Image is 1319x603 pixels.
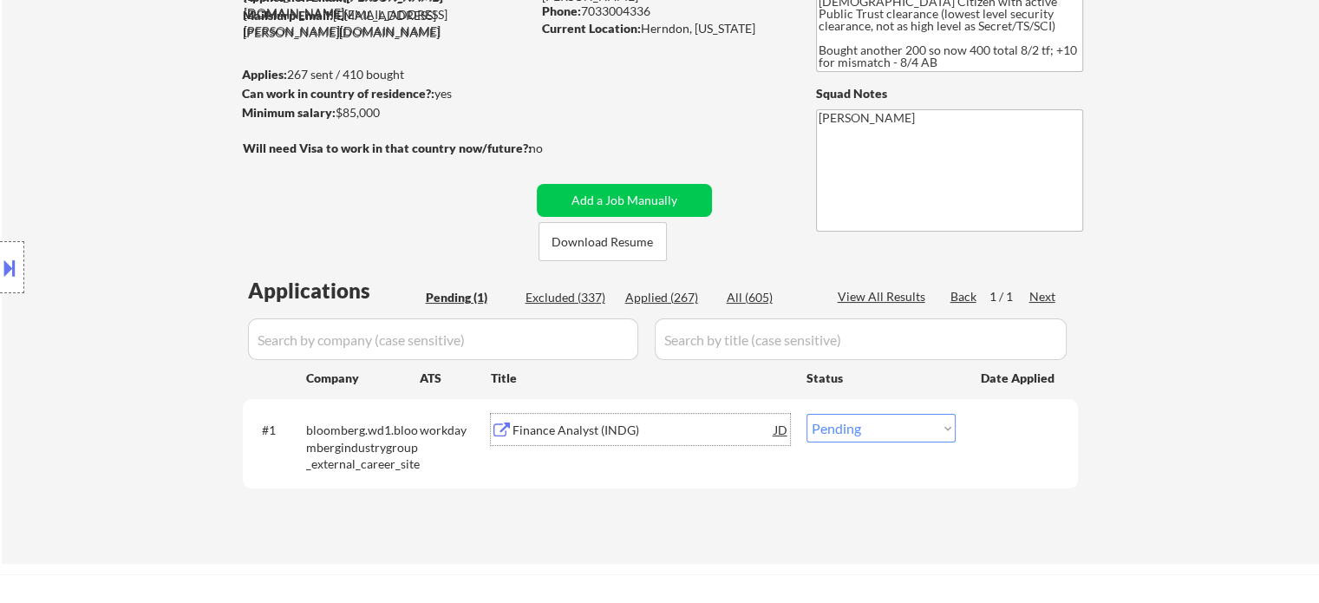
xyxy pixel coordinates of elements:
[426,289,513,306] div: Pending (1)
[838,288,930,305] div: View All Results
[420,422,491,439] div: workday
[513,422,774,439] div: Finance Analyst (INDG)
[542,21,641,36] strong: Current Location:
[262,422,292,439] div: #1
[306,370,420,387] div: Company
[1029,288,1057,305] div: Next
[542,20,787,37] div: Herndon, [US_STATE]
[806,362,956,393] div: Status
[655,318,1067,360] input: Search by title (case sensitive)
[243,8,333,23] strong: Mailslurp Email:
[242,66,531,83] div: 267 sent / 410 bought
[537,184,712,217] button: Add a Job Manually
[542,3,787,20] div: 7033004336
[242,104,531,121] div: $85,000
[242,67,287,82] strong: Applies:
[542,3,581,18] strong: Phone:
[625,289,712,306] div: Applied (267)
[727,289,813,306] div: All (605)
[526,289,612,306] div: Excluded (337)
[529,140,578,157] div: no
[816,85,1083,102] div: Squad Notes
[243,7,531,41] div: [EMAIL_ADDRESS][PERSON_NAME][DOMAIN_NAME]
[242,85,526,102] div: yes
[539,222,667,261] button: Download Resume
[248,318,638,360] input: Search by company (case sensitive)
[773,414,790,445] div: JD
[420,370,491,387] div: ATS
[981,370,1057,387] div: Date Applied
[491,370,790,387] div: Title
[242,105,336,120] strong: Minimum salary:
[950,288,978,305] div: Back
[306,422,420,473] div: bloomberg.wd1.bloombergindustrygroup_external_career_site
[242,86,434,101] strong: Can work in country of residence?:
[989,288,1029,305] div: 1 / 1
[248,280,420,301] div: Applications
[243,141,532,155] strong: Will need Visa to work in that country now/future?:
